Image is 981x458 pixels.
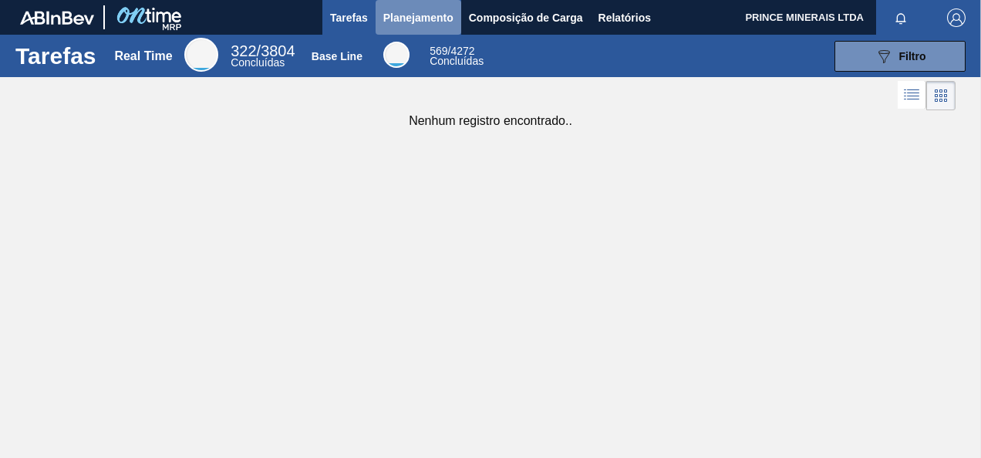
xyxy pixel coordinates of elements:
[312,50,362,62] div: Base Line
[834,41,966,72] button: Filtro
[231,42,295,59] span: / 3804
[383,8,453,27] span: Planejamento
[926,81,956,110] div: Visão em Cards
[430,45,474,57] span: / 4272
[876,7,925,29] button: Notificações
[15,47,96,65] h1: Tarefas
[430,45,447,57] span: 569
[898,81,926,110] div: Visão em Lista
[231,56,285,69] span: Concluídas
[20,11,94,25] img: TNhmsLtSVTkK8tSr43FrP2fwEKptu5GPRR3wAAAABJRU5ErkJggg==
[899,50,926,62] span: Filtro
[184,38,218,72] div: Real Time
[469,8,583,27] span: Composição de Carga
[231,45,295,68] div: Real Time
[330,8,368,27] span: Tarefas
[430,46,484,66] div: Base Line
[430,55,484,67] span: Concluídas
[383,42,410,68] div: Base Line
[231,42,256,59] span: 322
[947,8,966,27] img: Logout
[114,49,172,63] div: Real Time
[598,8,651,27] span: Relatórios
